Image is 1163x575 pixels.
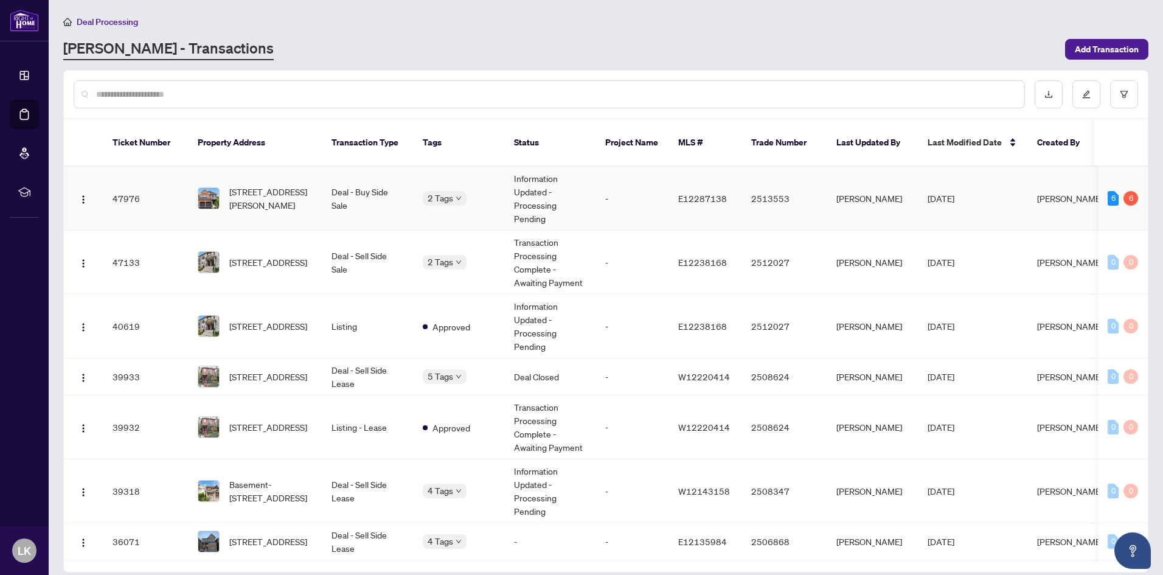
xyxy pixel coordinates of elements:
[322,396,413,459] td: Listing - Lease
[198,366,219,387] img: thumbnail-img
[78,487,88,497] img: Logo
[428,191,453,205] span: 2 Tags
[18,542,31,559] span: LK
[428,255,453,269] span: 2 Tags
[827,294,918,358] td: [PERSON_NAME]
[1082,90,1091,99] span: edit
[1114,532,1151,569] button: Open asap
[928,136,1002,149] span: Last Modified Date
[595,396,668,459] td: -
[741,358,827,396] td: 2508624
[678,193,727,204] span: E12287138
[103,231,188,294] td: 47133
[928,536,954,547] span: [DATE]
[1108,534,1119,549] div: 0
[595,523,668,560] td: -
[229,319,307,333] span: [STREET_ADDRESS]
[413,119,504,167] th: Tags
[827,167,918,231] td: [PERSON_NAME]
[827,231,918,294] td: [PERSON_NAME]
[678,321,727,332] span: E12238168
[456,374,462,380] span: down
[432,421,470,434] span: Approved
[827,358,918,396] td: [PERSON_NAME]
[1123,319,1138,333] div: 0
[1110,80,1138,108] button: filter
[322,119,413,167] th: Transaction Type
[741,119,827,167] th: Trade Number
[1123,369,1138,384] div: 0
[322,294,413,358] td: Listing
[322,523,413,560] td: Deal - Sell Side Lease
[198,252,219,273] img: thumbnail-img
[678,371,730,382] span: W12220414
[1044,90,1053,99] span: download
[103,167,188,231] td: 47976
[741,231,827,294] td: 2512027
[428,484,453,498] span: 4 Tags
[595,459,668,523] td: -
[428,369,453,383] span: 5 Tags
[78,322,88,332] img: Logo
[456,538,462,545] span: down
[1108,319,1119,333] div: 0
[198,481,219,501] img: thumbnail-img
[103,358,188,396] td: 39933
[74,189,93,208] button: Logo
[78,423,88,433] img: Logo
[827,523,918,560] td: [PERSON_NAME]
[595,358,668,396] td: -
[504,167,595,231] td: Information Updated - Processing Pending
[827,119,918,167] th: Last Updated By
[1035,80,1063,108] button: download
[74,367,93,386] button: Logo
[10,9,39,32] img: logo
[741,523,827,560] td: 2506868
[1123,420,1138,434] div: 0
[504,396,595,459] td: Transaction Processing Complete - Awaiting Payment
[229,420,307,434] span: [STREET_ADDRESS]
[456,488,462,494] span: down
[322,358,413,396] td: Deal - Sell Side Lease
[504,459,595,523] td: Information Updated - Processing Pending
[74,417,93,437] button: Logo
[928,321,954,332] span: [DATE]
[229,256,307,269] span: [STREET_ADDRESS]
[198,531,219,552] img: thumbnail-img
[504,358,595,396] td: Deal Closed
[1072,80,1100,108] button: edit
[678,422,730,433] span: W12220414
[198,417,219,437] img: thumbnail-img
[103,459,188,523] td: 39318
[1037,486,1103,497] span: [PERSON_NAME]
[229,185,312,212] span: [STREET_ADDRESS][PERSON_NAME]
[741,167,827,231] td: 2513553
[428,534,453,548] span: 4 Tags
[74,481,93,501] button: Logo
[74,532,93,551] button: Logo
[1108,255,1119,270] div: 0
[668,119,741,167] th: MLS #
[322,459,413,523] td: Deal - Sell Side Lease
[928,257,954,268] span: [DATE]
[678,257,727,268] span: E12238168
[322,231,413,294] td: Deal - Sell Side Sale
[198,316,219,336] img: thumbnail-img
[188,119,322,167] th: Property Address
[678,536,727,547] span: E12135984
[1037,536,1103,547] span: [PERSON_NAME]
[827,396,918,459] td: [PERSON_NAME]
[78,259,88,268] img: Logo
[1123,484,1138,498] div: 0
[1123,191,1138,206] div: 6
[103,523,188,560] td: 36071
[928,422,954,433] span: [DATE]
[103,119,188,167] th: Ticket Number
[229,535,307,548] span: [STREET_ADDRESS]
[1075,40,1139,59] span: Add Transaction
[928,193,954,204] span: [DATE]
[229,370,307,383] span: [STREET_ADDRESS]
[456,195,462,201] span: down
[595,119,668,167] th: Project Name
[63,38,274,60] a: [PERSON_NAME] - Transactions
